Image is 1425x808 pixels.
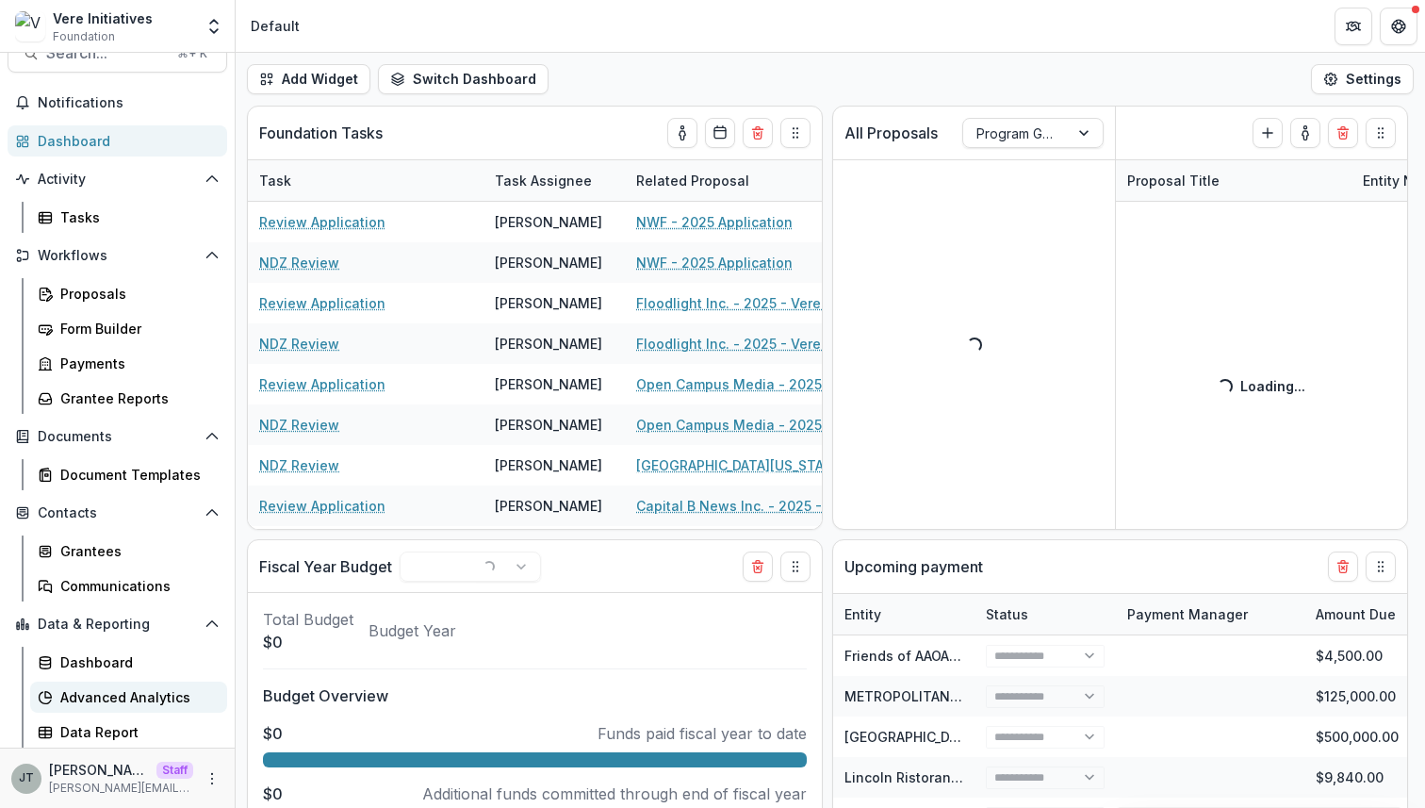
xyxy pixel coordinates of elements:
span: Search... [46,44,166,62]
div: Form Builder [60,319,212,338]
div: Amount Due [1304,604,1407,624]
a: Tasks [30,202,227,233]
div: Entity [833,594,975,635]
a: Payments [30,348,227,379]
a: NDZ Review [259,415,339,435]
a: NDZ Review [259,253,339,272]
button: Delete card [743,552,773,582]
button: Drag [1366,552,1396,582]
button: toggle-assigned-to-me [667,118,697,148]
p: Staff [156,762,193,779]
span: Contacts [38,505,197,521]
p: Upcoming payment [844,555,983,578]
button: Create Proposal [1253,118,1283,148]
a: METROPOLITAN OPERA ASSOCIATION INC [844,688,1119,704]
a: Document Templates [30,459,227,490]
div: Joyce N Temelio [19,772,34,784]
button: Drag [780,118,811,148]
a: Open Campus Media - 2025 - Vere Initiatives - Documents & Narrative Upload [636,415,849,435]
div: [PERSON_NAME] [495,293,602,313]
div: Communications [60,576,212,596]
div: Grantee Reports [60,388,212,408]
p: Total Budget [263,608,353,631]
button: Open Data & Reporting [8,609,227,639]
button: Open entity switcher [201,8,227,45]
a: Floodlight Inc. - 2025 - Vere Initiatives - Documents & Narrative Upload [636,293,849,313]
p: All Proposals [844,122,938,144]
a: Review Application [259,374,385,394]
span: Data & Reporting [38,617,197,633]
a: Form Builder [30,313,227,344]
div: [PERSON_NAME] [495,212,602,232]
button: toggle-assigned-to-me [1290,118,1320,148]
div: Dashboard [60,652,212,672]
a: NWF - 2025 Application [636,253,793,272]
a: Open Campus Media - 2025 - Vere Initiatives - Documents & Narrative Upload [636,374,849,394]
a: Proposals [30,278,227,309]
button: Get Help [1380,8,1417,45]
div: Task [248,171,303,190]
button: Search... [8,35,227,73]
div: Task Assignee [483,160,625,201]
span: Activity [38,172,197,188]
nav: breadcrumb [243,12,307,40]
div: [PERSON_NAME] [495,374,602,394]
div: Status [975,594,1116,635]
p: Funds paid fiscal year to date [598,722,807,745]
div: Proposals [60,284,212,304]
div: Tasks [60,207,212,227]
img: Vere Initiatives [15,11,45,41]
a: Grantee Reports [30,383,227,414]
div: Entity [833,604,893,624]
a: Lincoln Ristorante [844,769,964,785]
button: Open Activity [8,164,227,194]
div: Payment Manager [1116,594,1304,635]
p: Fiscal Year Budget [259,555,392,578]
div: Document Templates [60,465,212,485]
button: Drag [1366,118,1396,148]
div: [PERSON_NAME] [495,415,602,435]
div: Task Assignee [483,171,603,190]
div: Default [251,16,300,36]
a: Floodlight Inc. - 2025 - Vere Initiatives - Documents & Narrative Upload [636,334,849,354]
button: Open Documents [8,421,227,452]
a: NWF - 2025 Application [636,212,793,232]
div: Related Proposal [625,160,860,201]
a: Review Application [259,496,385,516]
div: [PERSON_NAME] [495,334,602,354]
button: Partners [1335,8,1372,45]
div: Grantees [60,541,212,561]
span: Notifications [38,95,220,111]
p: $0 [263,783,283,805]
a: Friends of AAOA/[GEOGRAPHIC_DATA] [844,648,1088,664]
button: Switch Dashboard [378,64,549,94]
p: [PERSON_NAME][EMAIL_ADDRESS][DOMAIN_NAME] [49,780,193,797]
span: Documents [38,429,197,445]
button: Notifications [8,88,227,118]
a: Capital B News Inc. - 2025 - Vere Initiatives - Documents & Narrative Upload [636,496,849,516]
a: NDZ Review [259,455,339,475]
div: [PERSON_NAME] [495,253,602,272]
p: Budget Year [369,619,456,642]
div: Related Proposal [625,171,761,190]
div: Status [975,604,1040,624]
div: Dashboard [38,131,212,151]
p: Foundation Tasks [259,122,383,144]
div: [PERSON_NAME] [495,455,602,475]
p: $0 [263,631,353,653]
a: Advanced Analytics [30,682,227,713]
div: Data Report [60,722,212,742]
span: Workflows [38,248,197,264]
span: Foundation [53,28,115,45]
a: NDZ Review [259,334,339,354]
a: Communications [30,570,227,602]
p: Budget Overview [263,684,807,707]
div: [PERSON_NAME] [495,496,602,516]
a: [GEOGRAPHIC_DATA][US_STATE] - 2025 - Vere Initiatives - Documents & Narrative Upload [636,455,849,475]
a: [GEOGRAPHIC_DATA] for the Performing Arts [844,729,1132,745]
p: $0 [263,722,283,745]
